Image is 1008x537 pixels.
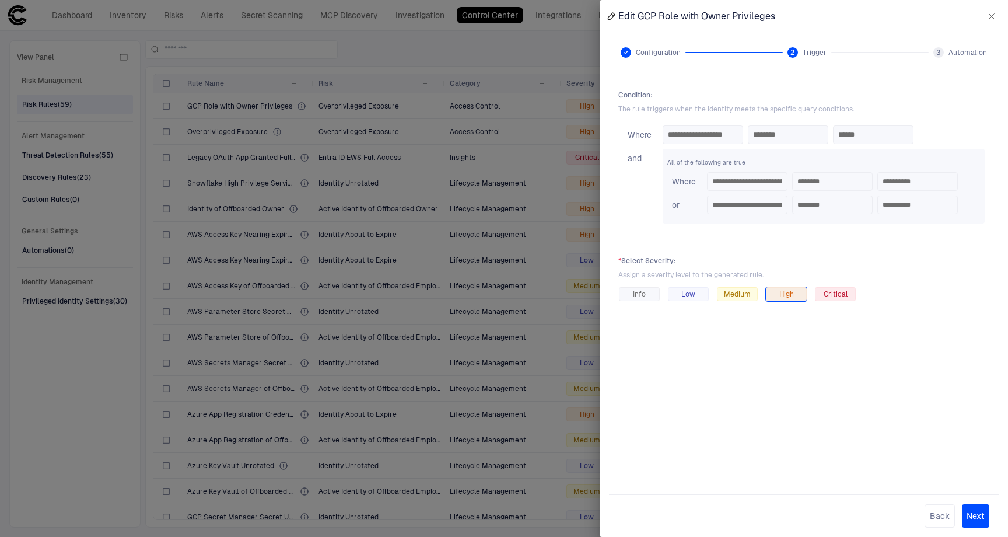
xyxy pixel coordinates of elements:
[681,290,695,299] span: Low
[633,290,646,299] span: Info
[618,256,989,266] span: Select Severity :
[936,48,941,57] span: 3
[618,104,989,114] span: The rule triggers when the identity meets the specific query conditions.
[925,504,955,528] button: Back
[803,48,827,57] span: Trigger
[790,48,795,57] span: 2
[618,90,989,100] span: Condition :
[672,177,696,186] span: Where
[628,130,652,140] span: Where
[949,48,987,57] span: Automation
[618,270,989,280] span: Assign a severity level to the generated rule.
[672,200,680,210] span: or
[962,504,989,528] button: Next
[628,154,642,163] span: and
[724,290,751,299] span: Medium
[779,290,794,299] span: High
[824,290,848,299] span: Critical
[618,11,775,22] span: Edit GCP Role with Owner Privileges
[636,48,681,57] span: Configuration
[667,159,745,167] span: All of the following are true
